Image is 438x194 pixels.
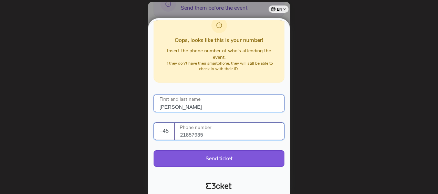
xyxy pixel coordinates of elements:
small: If they don't have their smartphone, they will still be able to check in with their ID. [166,61,273,72]
button: Send ticket [154,150,284,167]
label: First and last name [154,95,206,105]
div: Insert the phone number of who's attending the event. [164,47,273,72]
label: Phone number [175,123,285,132]
input: Phone number [180,123,284,140]
span: Oops, looks like this is your number! [175,36,263,44]
input: First and last name [154,95,284,112]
